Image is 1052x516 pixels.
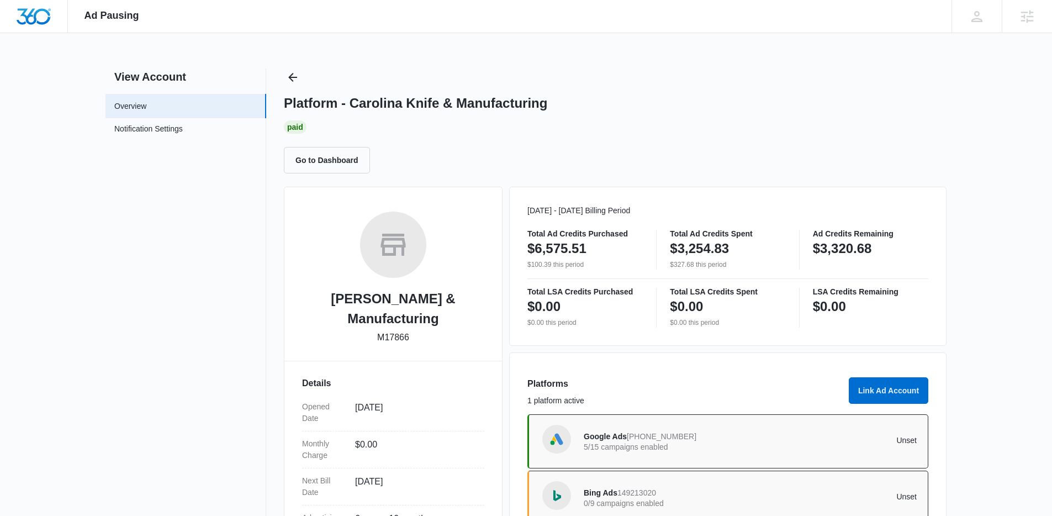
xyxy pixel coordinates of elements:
a: Go to Dashboard [284,155,377,165]
p: Total Ad Credits Purchased [527,230,643,238]
span: Bing Ads [584,488,617,497]
p: Ad Credits Remaining [813,230,928,238]
span: Google Ads [584,432,627,441]
div: Next Bill Date[DATE] [302,468,484,506]
div: Paid [284,120,306,134]
img: Google Ads [548,431,565,447]
p: Unset [750,436,917,444]
p: $327.68 this period [670,260,785,270]
a: Notification Settings [114,123,183,138]
h1: Platform - Carolina Knife & Manufacturing [284,95,547,112]
p: LSA Credits Remaining [813,288,928,296]
div: Monthly Charge$0.00 [302,431,484,468]
span: Ad Pausing [84,10,139,22]
p: $0.00 this period [670,318,785,328]
p: $100.39 this period [527,260,643,270]
h3: Details [302,377,484,390]
p: $0.00 [813,298,846,315]
button: Link Ad Account [849,377,928,404]
h3: Platforms [527,377,842,391]
dt: Monthly Charge [302,438,346,461]
button: Go to Dashboard [284,147,370,173]
p: 5/15 campaigns enabled [584,443,750,451]
p: Total LSA Credits Purchased [527,288,643,296]
dt: Opened Date [302,401,346,424]
p: 1 platform active [527,395,842,407]
h2: View Account [105,69,266,85]
p: $3,254.83 [670,240,729,257]
span: [PHONE_NUMBER] [627,432,696,441]
p: $0.00 this period [527,318,643,328]
div: Opened Date[DATE] [302,394,484,431]
dd: [DATE] [355,475,475,498]
p: Total Ad Credits Spent [670,230,785,238]
a: Overview [114,101,146,112]
p: 0/9 campaigns enabled [584,499,750,507]
dd: [DATE] [355,401,475,424]
dt: Next Bill Date [302,475,346,498]
dd: $0.00 [355,438,475,461]
span: 149213020 [617,488,656,497]
a: Google AdsGoogle Ads[PHONE_NUMBER]5/15 campaigns enabledUnset [527,414,928,468]
p: $0.00 [670,298,703,315]
button: Back [284,69,302,86]
p: $6,575.51 [527,240,586,257]
h2: [PERSON_NAME] & Manufacturing [302,289,484,329]
img: Bing Ads [548,487,565,504]
p: [DATE] - [DATE] Billing Period [527,205,928,217]
p: $0.00 [527,298,561,315]
p: M17866 [377,331,409,344]
p: Total LSA Credits Spent [670,288,785,296]
p: Unset [750,493,917,501]
p: $3,320.68 [813,240,872,257]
